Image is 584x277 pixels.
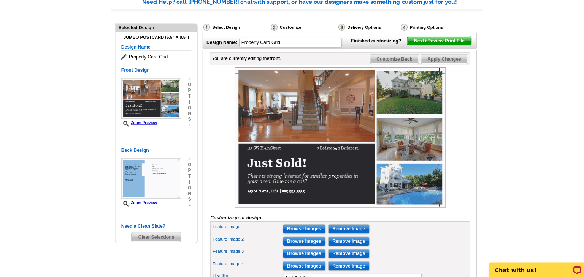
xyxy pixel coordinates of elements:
[185,101,189,107] span: i
[119,159,179,199] img: Z18887364_00001_2.jpg
[266,26,333,36] div: Customize
[119,55,189,63] span: Property Card Grid
[185,78,189,84] span: »
[119,69,189,76] h5: Front Design
[114,27,194,34] div: Selected Design
[279,224,321,233] input: Browse Images
[119,223,189,230] h5: Need a Clean Slate?
[237,2,249,8] span: chat
[333,26,394,34] div: Delivery Options
[401,39,464,48] span: Next Review Print File
[279,249,321,258] input: Browse Images
[279,236,321,246] input: Browse Images
[119,38,189,42] h4: Jumbo Postcard (5.5" x 8.5")
[140,1,474,9] div: Need Help? call [PHONE_NUMBER], with support, or have our designers make something custom just fo...
[185,112,189,118] span: n
[185,168,189,174] span: p
[119,201,155,205] a: Zoom Preview
[323,249,364,258] input: Remove Image
[185,191,189,197] span: n
[119,122,155,126] a: Zoom Preview
[418,42,421,45] img: button-next-arrow-white.png
[119,148,189,155] h5: Back Design
[395,27,401,33] img: Printing Options & Summary
[119,46,189,54] h5: Design Name
[185,203,189,208] span: »
[130,232,178,241] span: Clear Selections
[477,253,584,277] iframe: LiveChat chat widget
[203,42,234,48] strong: Design Name:
[209,260,278,266] label: Feature Image 4
[267,27,273,33] img: Customize
[185,163,189,168] span: o
[185,95,189,101] span: t
[185,174,189,180] span: t
[323,224,364,233] input: Remove Image
[200,27,207,33] img: Select Design
[185,186,189,191] span: o
[279,261,321,270] input: Browse Images
[415,57,461,66] span: Apply Changes
[394,26,462,34] div: Printing Options
[185,157,189,163] span: »
[185,124,189,129] span: »
[185,90,189,95] span: p
[232,69,439,208] img: Z18887364_00001_1.jpg
[207,215,259,220] i: Customize your design:
[209,236,278,242] label: Feature Image 2
[185,197,189,203] span: s
[323,261,364,270] input: Remove Image
[365,57,413,66] span: Customize Back
[185,107,189,112] span: o
[333,27,340,33] img: Delivery Options
[119,80,179,120] img: Z18887364_00001_1.jpg
[265,58,276,63] b: front
[200,26,266,36] div: Select Design
[346,41,400,46] strong: Finished customizing?
[209,57,277,64] div: You are currently editing the .
[185,118,189,124] span: s
[209,223,278,230] label: Feature Image
[209,248,278,254] label: Feature Image 3
[323,236,364,246] input: Remove Image
[185,180,189,186] span: i
[185,84,189,90] span: o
